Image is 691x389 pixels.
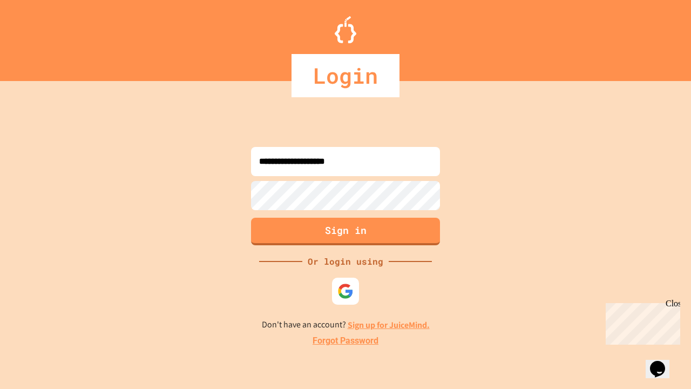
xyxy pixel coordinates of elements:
iframe: chat widget [601,299,680,345]
img: Logo.svg [335,16,356,43]
img: google-icon.svg [337,283,354,299]
div: Or login using [302,255,389,268]
button: Sign in [251,218,440,245]
div: Chat with us now!Close [4,4,74,69]
p: Don't have an account? [262,318,430,332]
a: Sign up for JuiceMind. [348,319,430,331]
a: Forgot Password [313,334,378,347]
iframe: chat widget [646,346,680,378]
div: Login [292,54,399,97]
